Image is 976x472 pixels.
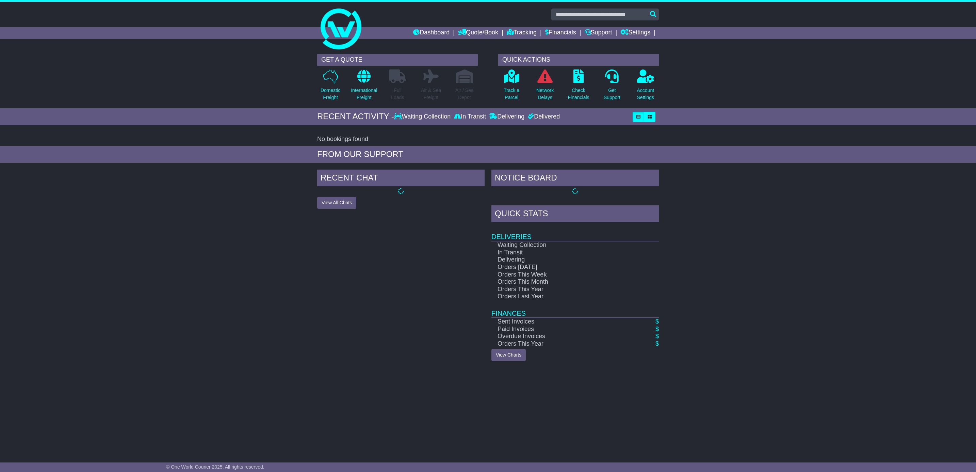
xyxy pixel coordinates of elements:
[491,293,635,300] td: Orders Last Year
[655,333,659,340] a: $
[317,150,659,159] div: FROM OUR SUPPORT
[413,27,450,39] a: Dashboard
[389,87,406,101] p: Full Loads
[498,54,659,66] div: QUICK ACTIONS
[504,87,519,101] p: Track a Parcel
[604,87,620,101] p: Get Support
[491,241,635,249] td: Waiting Collection
[321,87,340,101] p: Domestic Freight
[166,464,264,470] span: © One World Courier 2025. All rights reserved.
[317,54,478,66] div: GET A QUOTE
[568,69,590,105] a: CheckFinancials
[317,197,356,209] button: View All Chats
[491,249,635,256] td: In Transit
[503,69,520,105] a: Track aParcel
[351,69,377,105] a: InternationalFreight
[491,300,659,318] td: Finances
[603,69,621,105] a: GetSupport
[455,87,474,101] p: Air / Sea Depot
[536,87,554,101] p: Network Delays
[655,318,659,325] a: $
[491,326,635,333] td: Paid Invoices
[458,27,498,39] a: Quote/Book
[536,69,554,105] a: NetworkDelays
[452,113,488,121] div: In Transit
[317,170,485,188] div: RECENT CHAT
[491,278,635,286] td: Orders This Month
[491,205,659,224] div: Quick Stats
[488,113,526,121] div: Delivering
[491,286,635,293] td: Orders This Year
[491,318,635,326] td: Sent Invoices
[317,112,394,122] div: RECENT ACTIVITY -
[320,69,341,105] a: DomesticFreight
[491,170,659,188] div: NOTICE BOARD
[491,340,635,348] td: Orders This Year
[491,264,635,271] td: Orders [DATE]
[317,136,659,143] div: No bookings found
[507,27,537,39] a: Tracking
[526,113,560,121] div: Delivered
[491,271,635,279] td: Orders This Week
[637,87,654,101] p: Account Settings
[491,333,635,340] td: Overdue Invoices
[545,27,576,39] a: Financials
[568,87,589,101] p: Check Financials
[491,224,659,241] td: Deliveries
[421,87,441,101] p: Air & Sea Freight
[491,349,526,361] a: View Charts
[394,113,452,121] div: Waiting Collection
[620,27,650,39] a: Settings
[637,69,655,105] a: AccountSettings
[351,87,377,101] p: International Freight
[491,256,635,264] td: Delivering
[655,326,659,332] a: $
[655,340,659,347] a: $
[585,27,612,39] a: Support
